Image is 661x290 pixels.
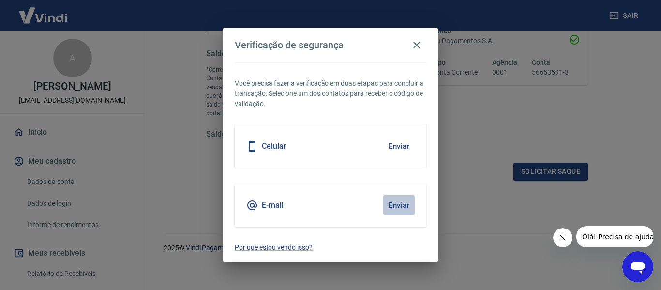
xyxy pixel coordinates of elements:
h5: Celular [262,141,286,151]
h4: Verificação de segurança [235,39,344,51]
button: Enviar [383,195,415,215]
span: Olá! Precisa de ajuda? [6,7,81,15]
h5: E-mail [262,200,284,210]
a: Por que estou vendo isso? [235,243,426,253]
p: Você precisa fazer a verificação em duas etapas para concluir a transação. Selecione um dos conta... [235,78,426,109]
button: Enviar [383,136,415,156]
iframe: Fechar mensagem [553,228,572,247]
iframe: Botão para abrir a janela de mensagens [622,251,653,282]
iframe: Mensagem da empresa [576,226,653,247]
